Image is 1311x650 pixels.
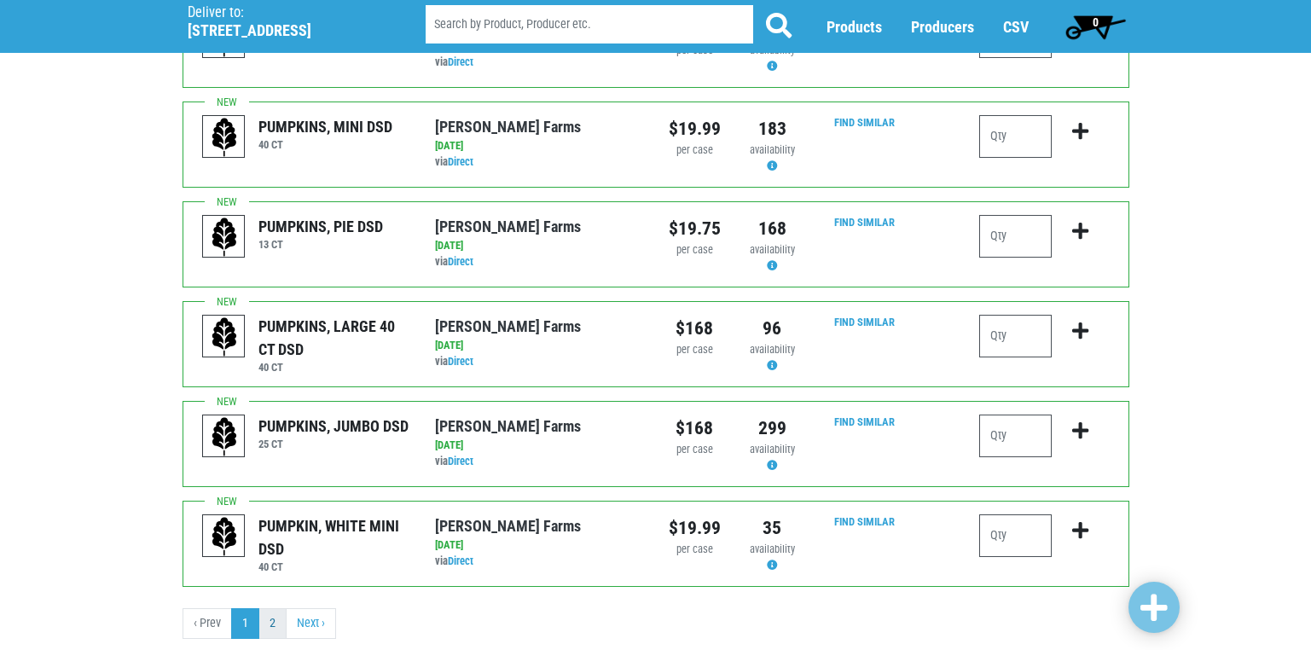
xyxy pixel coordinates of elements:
nav: pager [183,608,1129,639]
a: [PERSON_NAME] Farms [435,317,581,335]
input: Qty [979,315,1052,357]
div: per case [669,242,721,258]
img: placeholder-variety-43d6402dacf2d531de610a020419775a.svg [203,116,246,159]
a: Direct [448,55,473,68]
a: next [286,608,336,639]
img: placeholder-variety-43d6402dacf2d531de610a020419775a.svg [203,415,246,458]
div: $19.75 [669,215,721,242]
div: $168 [669,315,721,342]
input: Qty [979,215,1052,258]
a: Direct [448,355,473,368]
span: availability [750,443,795,456]
span: availability [750,543,795,555]
a: Find Similar [834,216,895,229]
a: [PERSON_NAME] Farms [435,517,581,535]
a: Find Similar [834,515,895,528]
span: availability [750,343,795,356]
a: Products [827,18,882,36]
h5: [STREET_ADDRESS] [188,21,382,40]
div: PUMPKINS, JUMBO DSD [258,415,409,438]
input: Qty [979,514,1052,557]
div: per case [669,142,721,159]
div: 299 [746,415,798,442]
div: [DATE] [435,537,642,554]
div: via [435,254,642,270]
div: via [435,554,642,570]
div: PUMPKINS, LARGE 40 CT DSD [258,315,409,361]
a: CSV [1003,18,1029,36]
div: $168 [669,415,721,442]
div: PUMPKINS, MINI DSD [258,115,392,138]
div: via [435,454,642,470]
div: 96 [746,315,798,342]
a: Find Similar [834,415,895,428]
a: 0 [1058,9,1134,44]
p: Deliver to: [188,4,382,21]
div: 35 [746,514,798,542]
div: 183 [746,115,798,142]
a: Direct [448,255,473,268]
span: availability [750,143,795,156]
div: [DATE] [435,138,642,154]
h6: 13 CT [258,238,383,251]
div: via [435,354,642,370]
div: [DATE] [435,438,642,454]
a: [PERSON_NAME] Farms [435,218,581,235]
a: Direct [448,455,473,467]
span: 0 [1093,15,1099,29]
input: Search by Product, Producer etc. [426,5,753,44]
div: PUMPKIN, WHITE MINI DSD [258,514,409,560]
img: placeholder-variety-43d6402dacf2d531de610a020419775a.svg [203,216,246,258]
a: 2 [258,608,287,639]
div: $19.99 [669,115,721,142]
h6: 40 CT [258,361,409,374]
input: Qty [979,415,1052,457]
span: availability [750,243,795,256]
a: [PERSON_NAME] Farms [435,417,581,435]
a: Find Similar [834,316,895,328]
h6: 25 CT [258,438,409,450]
div: per case [669,442,721,458]
div: per case [669,542,721,558]
img: placeholder-variety-43d6402dacf2d531de610a020419775a.svg [203,316,246,358]
div: $19.99 [669,514,721,542]
a: Producers [911,18,974,36]
div: PUMPKINS, PIE DSD [258,215,383,238]
div: [DATE] [435,338,642,354]
input: Qty [979,115,1052,158]
h6: 40 CT [258,138,392,151]
img: placeholder-variety-43d6402dacf2d531de610a020419775a.svg [203,515,246,558]
h6: 40 CT [258,560,409,573]
a: Direct [448,155,473,168]
div: via [435,154,642,171]
div: per case [669,342,721,358]
div: 168 [746,215,798,242]
a: 1 [231,608,259,639]
a: Find Similar [834,116,895,129]
div: via [435,55,642,71]
div: [DATE] [435,238,642,254]
a: Direct [448,554,473,567]
a: [PERSON_NAME] Farms [435,118,581,136]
